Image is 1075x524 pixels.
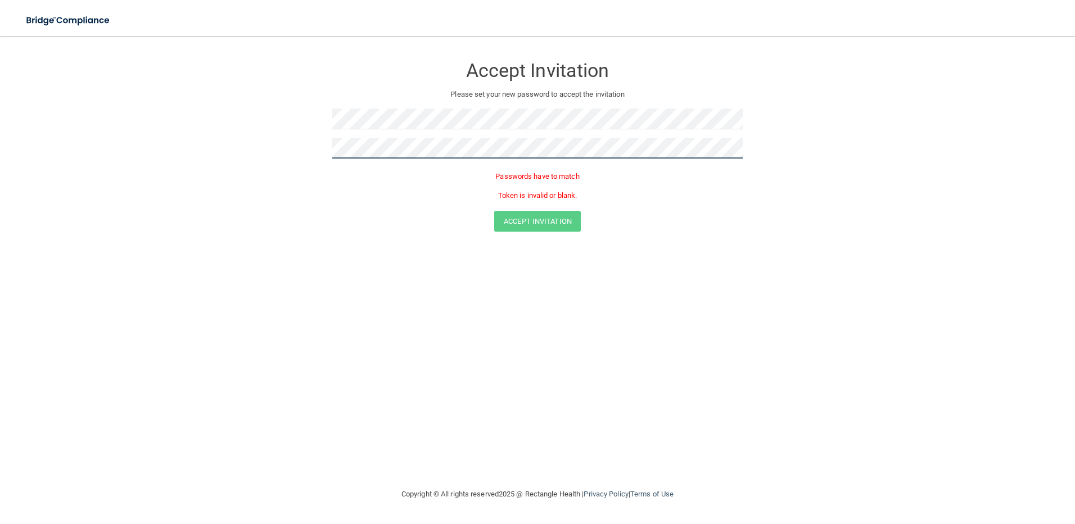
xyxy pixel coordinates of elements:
[332,476,743,512] div: Copyright © All rights reserved 2025 @ Rectangle Health | |
[332,60,743,81] h3: Accept Invitation
[584,490,628,498] a: Privacy Policy
[630,490,674,498] a: Terms of Use
[332,170,743,183] p: Passwords have to match
[17,9,120,32] img: bridge_compliance_login_screen.278c3ca4.svg
[332,189,743,202] p: Token is invalid or blank.
[341,88,734,101] p: Please set your new password to accept the invitation
[494,211,581,232] button: Accept Invitation
[880,444,1062,489] iframe: Drift Widget Chat Controller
